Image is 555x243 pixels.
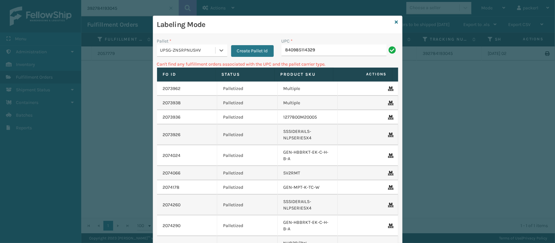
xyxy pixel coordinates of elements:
[157,20,392,30] h3: Labeling Mode
[163,170,181,176] a: 2074066
[217,82,278,96] td: Palletized
[163,132,181,138] a: 2073926
[388,203,392,207] i: Remove From Pallet
[217,96,278,110] td: Palletized
[163,85,181,92] a: 2073962
[163,223,181,229] a: 2074290
[163,202,181,208] a: 2074260
[278,215,338,236] td: GEN-HBBRKT-EK-C-H-B-A
[278,145,338,166] td: GEN-HBBRKT-EK-C-H-B-A
[388,185,392,190] i: Remove From Pallet
[157,61,398,68] p: Can't find any fulfillment orders associated with the UPC and the pallet carrier type.
[217,145,278,166] td: Palletized
[388,101,392,105] i: Remove From Pallet
[163,71,210,77] label: Fo Id
[217,124,278,145] td: Palletized
[282,38,293,45] label: UPC
[388,153,392,158] i: Remove From Pallet
[217,195,278,215] td: Palletized
[388,133,392,137] i: Remove From Pallet
[163,100,181,106] a: 2073938
[388,115,392,120] i: Remove From Pallet
[278,195,338,215] td: SSSIDERAILS-NLPSERIESX4
[163,114,181,121] a: 2073936
[163,152,181,159] a: 2074024
[281,71,327,77] label: Product SKU
[217,110,278,124] td: Palletized
[217,215,278,236] td: Palletized
[217,180,278,195] td: Palletized
[278,180,338,195] td: GEN-MPT-K-TC-W
[278,96,338,110] td: Multiple
[217,166,278,180] td: Palletized
[157,38,172,45] label: Pallet
[222,71,269,77] label: Status
[388,86,392,91] i: Remove From Pallet
[160,47,216,54] div: UPSG-ZN5RPNUSHV
[278,82,338,96] td: Multiple
[278,110,338,124] td: 1277800M20005
[278,124,338,145] td: SSSIDERAILS-NLPSERIESX4
[163,184,180,191] a: 2074178
[278,166,338,180] td: SV2RMT
[388,224,392,228] i: Remove From Pallet
[336,69,391,80] span: Actions
[388,171,392,175] i: Remove From Pallet
[231,45,274,57] button: Create Pallet Id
